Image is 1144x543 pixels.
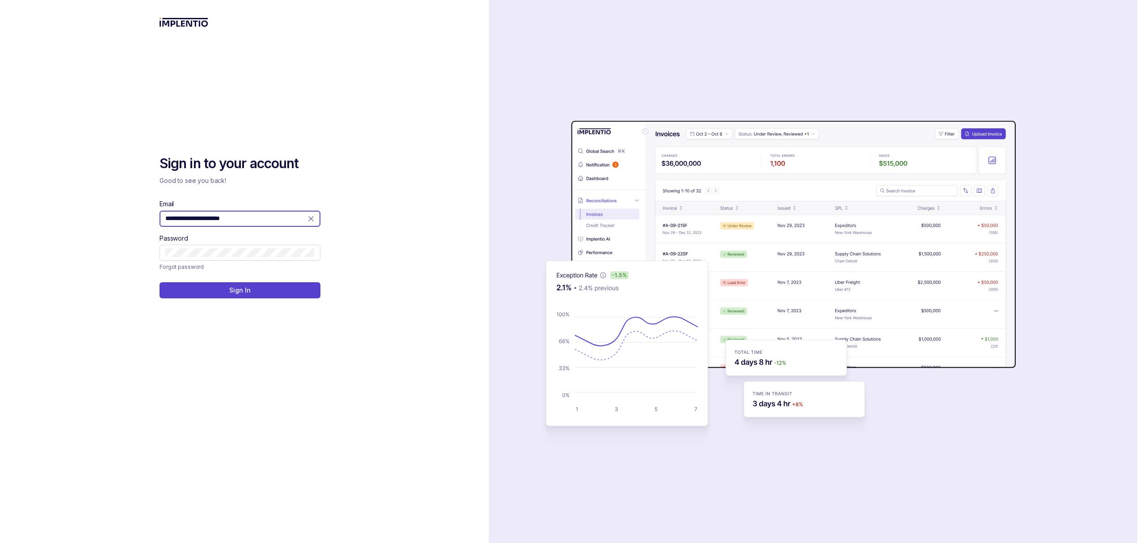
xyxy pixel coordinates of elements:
[160,18,208,27] img: logo
[229,286,250,295] p: Sign In
[514,93,1019,450] img: signin-background.svg
[160,263,204,271] a: Link Forgot password
[160,155,320,173] h2: Sign in to your account
[160,282,320,298] button: Sign In
[160,234,188,243] label: Password
[160,176,320,185] p: Good to see you back!
[160,199,174,208] label: Email
[160,263,204,271] p: Forgot password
